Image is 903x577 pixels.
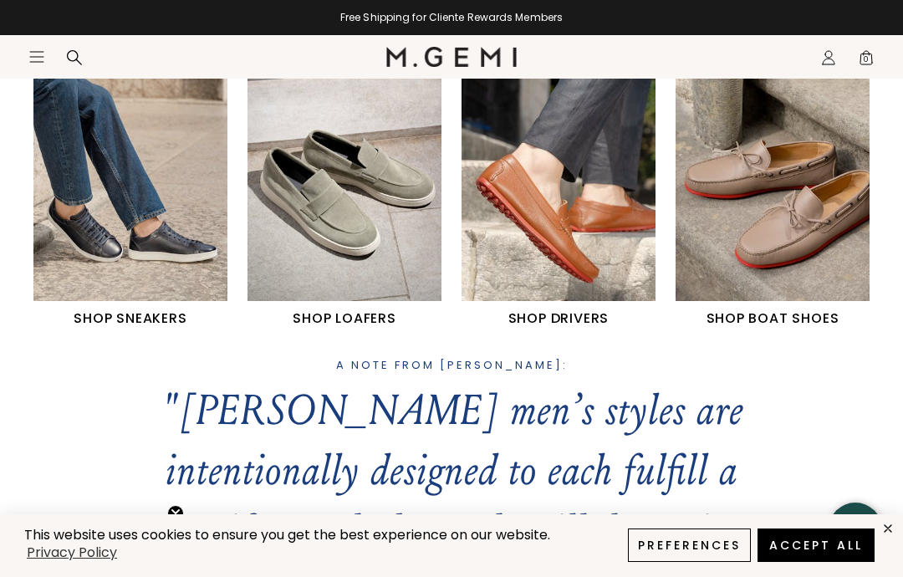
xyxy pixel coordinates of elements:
[247,309,441,329] h1: SHOP LOAFERS
[386,47,518,67] img: M.Gemi
[758,528,875,562] button: Accept All
[247,59,462,329] div: 2 / 4
[628,528,751,562] button: Preferences
[676,309,870,329] h1: SHOP BOAT SHOES
[858,53,875,69] span: 0
[33,59,247,329] div: 1 / 4
[24,525,550,544] span: This website uses cookies to ensure you get the best experience on our website.
[462,309,656,329] h1: SHOP DRIVERS
[676,59,870,329] a: SHOP BOAT SHOES
[462,59,676,329] div: 3 / 4
[881,522,895,535] div: close
[24,543,120,564] a: Privacy Policy (opens in a new tab)
[167,505,184,522] button: Close teaser
[462,59,656,329] a: SHOP DRIVERS
[247,59,441,329] a: SHOP LOAFERS
[33,59,227,329] a: SHOP SNEAKERS
[676,59,890,329] div: 4 / 4
[33,309,227,329] h1: SHOP SNEAKERS
[28,49,45,65] button: Open site menu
